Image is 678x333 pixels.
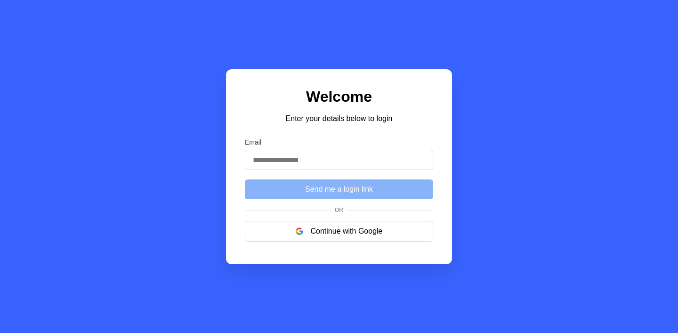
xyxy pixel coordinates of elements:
[296,227,303,235] img: google logo
[331,207,347,213] span: Or
[245,138,433,146] label: Email
[245,179,433,199] button: Send me a login link
[245,221,433,242] button: Continue with Google
[245,88,433,106] h1: Welcome
[245,113,433,124] p: Enter your details below to login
